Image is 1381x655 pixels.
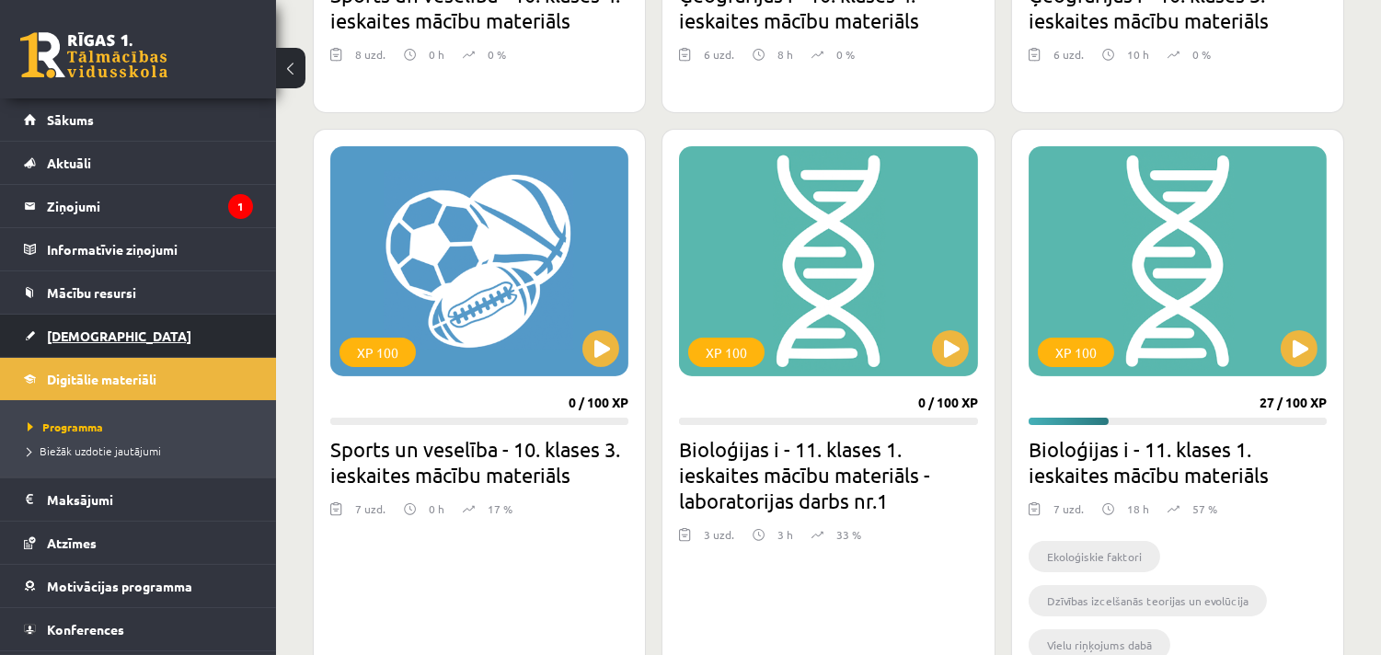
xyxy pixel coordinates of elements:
[24,315,253,357] a: [DEMOGRAPHIC_DATA]
[330,436,628,488] h2: Sports un veselība - 10. klases 3. ieskaites mācību materiāls
[24,98,253,141] a: Sākums
[47,478,253,521] legend: Maksājumi
[47,111,94,128] span: Sākums
[1192,46,1211,63] p: 0 %
[47,284,136,301] span: Mācību resursi
[836,526,861,543] p: 33 %
[355,46,386,74] div: 8 uzd.
[836,46,855,63] p: 0 %
[47,578,192,594] span: Motivācijas programma
[228,194,253,219] i: 1
[24,228,253,270] a: Informatīvie ziņojumi
[47,327,191,344] span: [DEMOGRAPHIC_DATA]
[47,228,253,270] legend: Informatīvie ziņojumi
[24,358,253,400] a: Digitālie materiāli
[339,338,416,367] div: XP 100
[24,608,253,650] a: Konferences
[777,46,793,63] p: 8 h
[1053,46,1084,74] div: 6 uzd.
[704,46,734,74] div: 6 uzd.
[47,185,253,227] legend: Ziņojumi
[28,443,161,458] span: Biežāk uzdotie jautājumi
[24,522,253,564] a: Atzīmes
[679,436,977,513] h2: Bioloģijas i - 11. klases 1. ieskaites mācību materiāls - laboratorijas darbs nr.1
[1029,436,1327,488] h2: Bioloģijas i - 11. klases 1. ieskaites mācību materiāls
[24,185,253,227] a: Ziņojumi1
[24,565,253,607] a: Motivācijas programma
[355,500,386,528] div: 7 uzd.
[1192,500,1217,517] p: 57 %
[28,419,258,435] a: Programma
[20,32,167,78] a: Rīgas 1. Tālmācības vidusskola
[777,526,793,543] p: 3 h
[24,271,253,314] a: Mācību resursi
[47,621,124,638] span: Konferences
[1038,338,1114,367] div: XP 100
[24,142,253,184] a: Aktuāli
[47,371,156,387] span: Digitālie materiāli
[488,500,512,517] p: 17 %
[47,155,91,171] span: Aktuāli
[688,338,765,367] div: XP 100
[47,534,97,551] span: Atzīmes
[1029,585,1267,616] li: Dzīvības izcelšanās teorijas un evolūcija
[1127,46,1149,63] p: 10 h
[28,442,258,459] a: Biežāk uzdotie jautājumi
[429,46,444,63] p: 0 h
[24,478,253,521] a: Maksājumi
[704,526,734,554] div: 3 uzd.
[28,419,103,434] span: Programma
[429,500,444,517] p: 0 h
[1029,541,1160,572] li: Ekoloģiskie faktori
[1127,500,1149,517] p: 18 h
[1053,500,1084,528] div: 7 uzd.
[488,46,506,63] p: 0 %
